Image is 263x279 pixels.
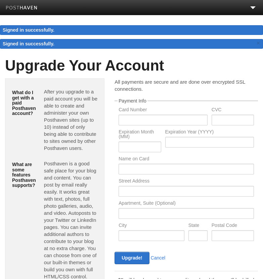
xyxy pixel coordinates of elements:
label: Expiration Month (MM) [119,129,161,141]
label: Apartment, Suite (Optional) [119,201,254,207]
label: City [119,223,184,229]
label: State [188,223,208,229]
img: Posthaven-bar [6,6,38,11]
a: Cancel [151,255,166,261]
h1: Upgrade Your Account [5,57,258,74]
p: All payments are secure and are done over encrypted SSL connections. [115,78,258,92]
legend: Payment Info [118,98,147,103]
h5: What are some features Posthaven supports? [12,162,34,188]
label: Name on Card [119,156,254,163]
a: × [255,39,261,47]
h5: What do I get with a paid Posthaven account? [12,90,34,116]
label: Street Address [119,178,254,185]
span: Signed in successfully. [3,41,54,46]
label: Postal Code [212,223,254,229]
label: CVC [212,107,254,114]
p: After you upgrade to a paid account you will be able to create and administer your own Posthaven ... [44,88,98,152]
label: Expiration Year (YYYY) [165,129,254,136]
input: Upgrade! [115,252,149,264]
label: Card Number [119,107,207,114]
